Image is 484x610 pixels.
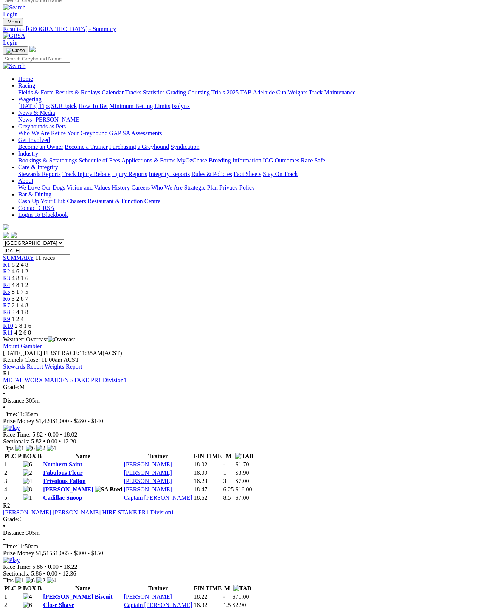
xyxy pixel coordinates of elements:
span: Menu [8,19,20,25]
span: • [60,431,62,438]
img: 6 [26,445,35,452]
a: Frivolous Fallon [43,478,85,484]
button: Toggle navigation [3,18,23,26]
a: Captain [PERSON_NAME] [124,494,192,501]
span: • [60,564,62,570]
span: 0.00 [47,570,57,577]
img: facebook.svg [3,232,9,238]
a: R4 [3,282,10,288]
a: Retire Your Greyhound [51,130,108,136]
span: • [44,431,47,438]
span: 0.00 [48,564,59,570]
a: Weights Report [45,363,82,370]
a: Coursing [188,89,210,96]
span: R3 [3,275,10,281]
a: [PERSON_NAME] [124,486,172,493]
span: Tips [3,577,14,584]
text: 1.5 [223,602,231,608]
input: Search [3,55,70,63]
div: 305m [3,397,481,404]
a: Breeding Information [209,157,261,164]
img: Play [3,557,20,564]
a: Become a Trainer [65,144,108,150]
span: Time: [3,411,17,417]
span: Race Time: [3,431,31,438]
div: Industry [18,157,481,164]
td: 18.02 [194,461,222,468]
span: $71.00 [232,593,249,600]
a: Bookings & Scratchings [18,157,77,164]
span: 12.36 [62,570,76,577]
a: Captain [PERSON_NAME] [124,602,192,608]
div: Racing [18,89,481,96]
span: 4 6 1 2 [12,268,28,275]
div: Results - [GEOGRAPHIC_DATA] - Summary [3,26,481,32]
span: • [3,391,5,397]
a: Calendar [102,89,124,96]
a: How To Bet [79,103,108,109]
span: 4 8 1 6 [12,275,28,281]
div: Greyhounds as Pets [18,130,481,137]
span: Distance: [3,397,26,404]
a: Weights [288,89,307,96]
span: 5.86 [31,570,42,577]
span: FIRST RACE: [43,350,79,356]
span: 12.20 [62,438,76,445]
span: 8 1 7 5 [12,289,28,295]
span: 18.02 [64,431,78,438]
span: • [3,404,5,411]
span: B [37,453,42,459]
a: Login [3,39,17,46]
a: Trials [211,89,225,96]
a: [PERSON_NAME] [33,116,81,123]
a: Injury Reports [112,171,147,177]
div: Prize Money $1,420 [3,418,481,425]
a: Northern Saint [43,461,82,468]
a: Care & Integrity [18,164,58,170]
div: M [3,384,481,391]
th: FIN TIME [194,585,222,592]
span: BOX [23,453,36,459]
a: Isolynx [172,103,190,109]
a: Login [3,11,17,17]
a: Fields & Form [18,89,54,96]
span: 1 2 4 [12,316,24,322]
a: [PERSON_NAME] [43,486,93,493]
span: R11 [3,329,13,336]
a: Become an Owner [18,144,63,150]
img: 4 [23,593,32,600]
text: 3 [223,478,226,484]
span: R2 [3,502,10,509]
span: B [37,585,42,591]
a: [DATE] Tips [18,103,50,109]
span: R9 [3,316,10,322]
div: Get Involved [18,144,481,150]
span: $2.90 [232,602,246,608]
td: 18.32 [194,601,222,609]
div: Wagering [18,103,481,110]
td: 18.23 [194,477,222,485]
a: Mount Gambier [3,343,42,349]
span: 6 2 4 8 [12,261,28,268]
span: R10 [3,323,13,329]
td: 1 [4,593,22,601]
img: 8 [23,486,32,493]
a: Login To Blackbook [18,212,68,218]
a: MyOzChase [177,157,207,164]
a: Minimum Betting Limits [109,103,170,109]
img: TAB [235,453,253,460]
a: Fabulous Fleur [43,469,82,476]
a: Who We Are [18,130,50,136]
a: Strategic Plan [184,184,218,191]
img: Search [3,63,26,69]
span: R7 [3,302,10,309]
a: Race Safe [301,157,325,164]
span: Sectionals: [3,438,29,445]
span: R1 [3,261,10,268]
td: 18.62 [194,494,222,502]
a: Cash Up Your Club [18,198,65,204]
a: 2025 TAB Adelaide Cup [226,89,286,96]
a: Tracks [125,89,141,96]
a: SUREpick [51,103,77,109]
div: 6 [3,516,481,523]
